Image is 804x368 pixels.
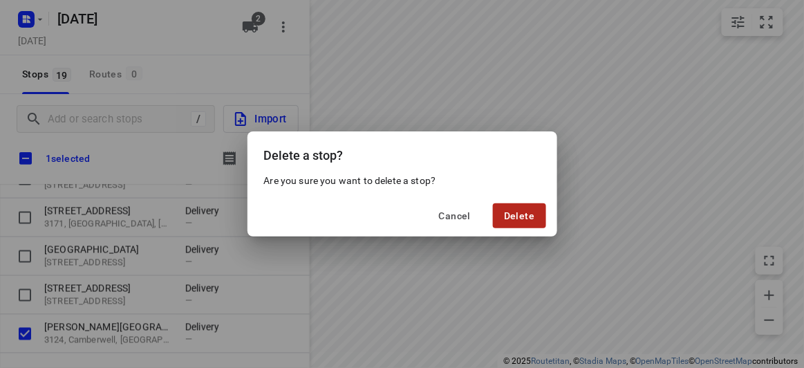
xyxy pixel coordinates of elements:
[439,210,471,221] span: Cancel
[493,203,545,228] button: Delete
[428,203,482,228] button: Cancel
[504,210,534,221] span: Delete
[264,174,541,187] p: Are you sure you want to delete a stop?
[247,131,557,174] div: Delete a stop?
